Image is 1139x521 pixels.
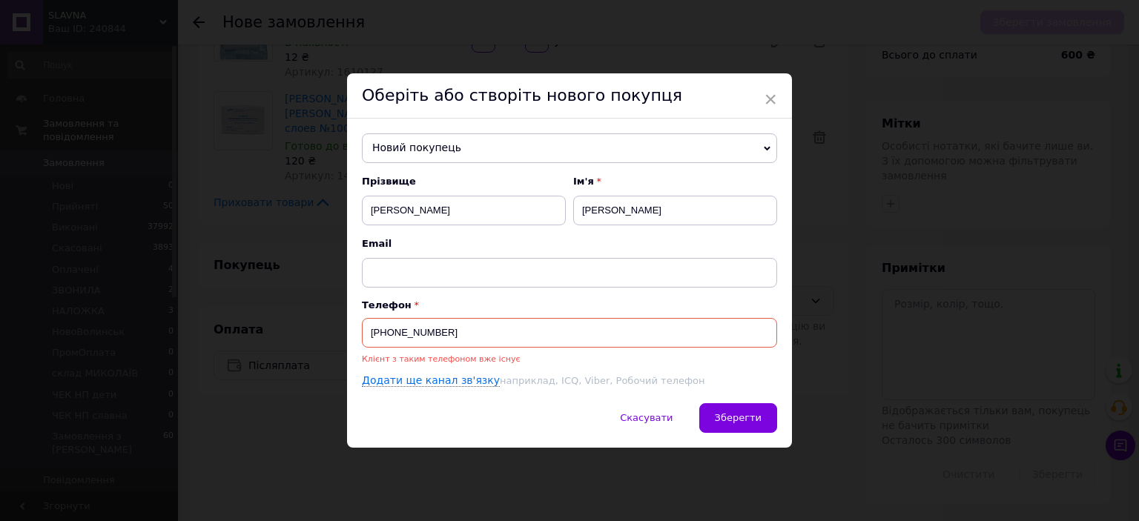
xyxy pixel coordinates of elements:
input: Наприклад: Іванов [362,196,566,225]
span: Скасувати [620,412,673,423]
a: Додати ще канал зв'язку [362,374,500,387]
input: +38 096 0000000 [362,318,777,348]
span: Клієнт з таким телефоном вже існує [362,354,520,364]
span: × [764,87,777,112]
span: Email [362,237,777,250]
div: Оберіть або створіть нового покупця [347,73,792,119]
input: Наприклад: Іван [573,196,777,225]
span: Зберегти [715,412,762,423]
button: Скасувати [604,403,688,433]
p: Телефон [362,299,777,311]
span: Прізвище [362,175,566,188]
span: Ім'я [573,175,777,188]
span: Новий покупець [362,133,777,163]
span: наприклад, ICQ, Viber, Робочий телефон [500,375,704,386]
button: Зберегти [699,403,777,433]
